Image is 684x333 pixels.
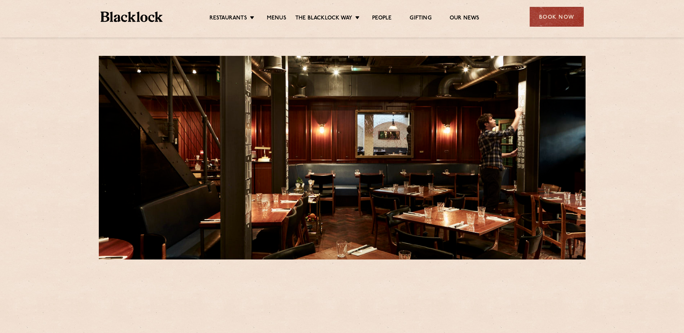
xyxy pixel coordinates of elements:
[101,12,163,22] img: BL_Textured_Logo-footer-cropped.svg
[410,15,431,23] a: Gifting
[372,15,392,23] a: People
[295,15,352,23] a: The Blacklock Way
[267,15,286,23] a: Menus
[530,7,584,27] div: Book Now
[450,15,480,23] a: Our News
[209,15,247,23] a: Restaurants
